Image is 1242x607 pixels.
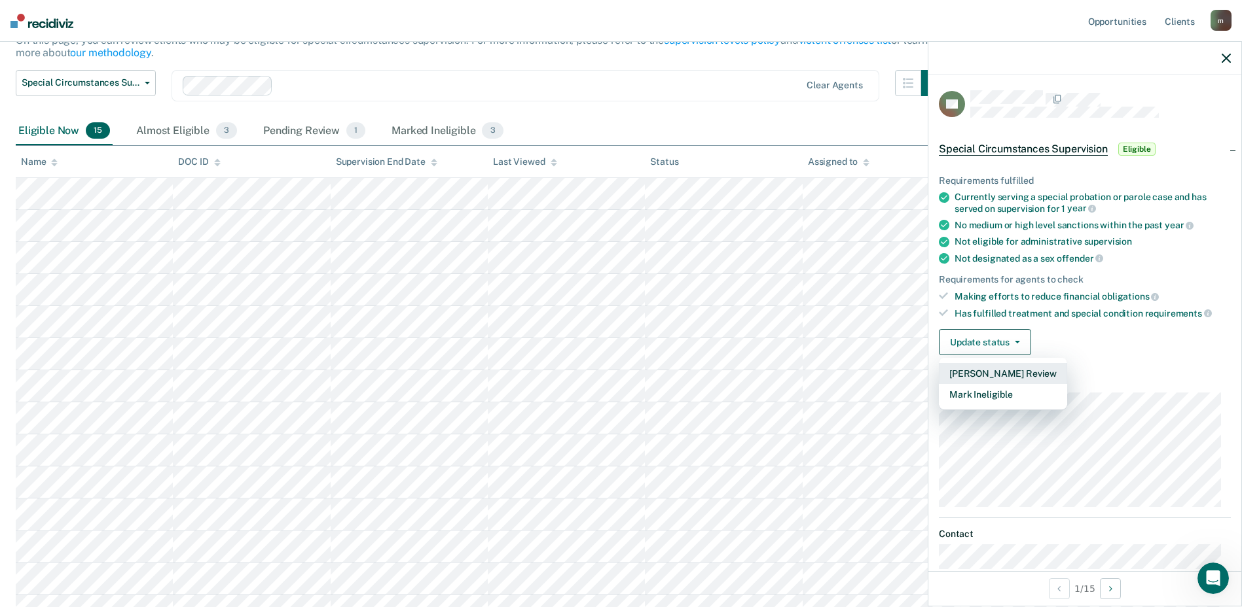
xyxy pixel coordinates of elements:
[955,307,1231,319] div: Has fulfilled treatment and special condition
[1211,10,1232,31] div: m
[955,219,1231,231] div: No medium or high level sanctions within the past
[21,156,58,167] div: Name
[1049,578,1070,599] button: Previous Opportunity
[482,122,503,139] span: 3
[955,252,1231,264] div: Not designated as a sex
[1145,308,1212,319] span: requirements
[939,175,1231,186] div: Requirements fulfilled
[346,122,365,139] span: 1
[1100,578,1121,599] button: Next Opportunity
[1084,236,1132,247] span: supervision
[178,156,220,167] div: DOC ID
[939,384,1067,405] button: Mark Ineligible
[955,192,1231,214] div: Currently serving a special probation or parole case and has served on supervision for 1
[807,80,862,91] div: Clear agents
[261,117,368,146] div: Pending Review
[16,117,113,146] div: Eligible Now
[808,156,869,167] div: Assigned to
[216,122,237,139] span: 3
[10,14,73,28] img: Recidiviz
[1118,143,1156,156] span: Eligible
[493,156,557,167] div: Last Viewed
[928,128,1241,170] div: Special Circumstances SupervisionEligible
[1165,220,1194,230] span: year
[928,571,1241,606] div: 1 / 15
[70,46,151,59] a: our methodology
[650,156,678,167] div: Status
[389,117,506,146] div: Marked Ineligible
[939,274,1231,285] div: Requirements for agents to check
[134,117,240,146] div: Almost Eligible
[1057,253,1104,264] span: offender
[939,529,1231,540] dt: Contact
[939,376,1231,387] dt: Supervision
[939,143,1108,156] span: Special Circumstances Supervision
[1067,203,1096,213] span: year
[939,329,1031,355] button: Update status
[336,156,437,167] div: Supervision End Date
[955,236,1231,247] div: Not eligible for administrative
[955,290,1231,302] div: Making efforts to reduce financial
[86,122,110,139] span: 15
[939,363,1067,384] button: [PERSON_NAME] Review
[22,77,139,88] span: Special Circumstances Supervision
[1102,291,1159,302] span: obligations
[1197,563,1229,594] iframe: Intercom live chat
